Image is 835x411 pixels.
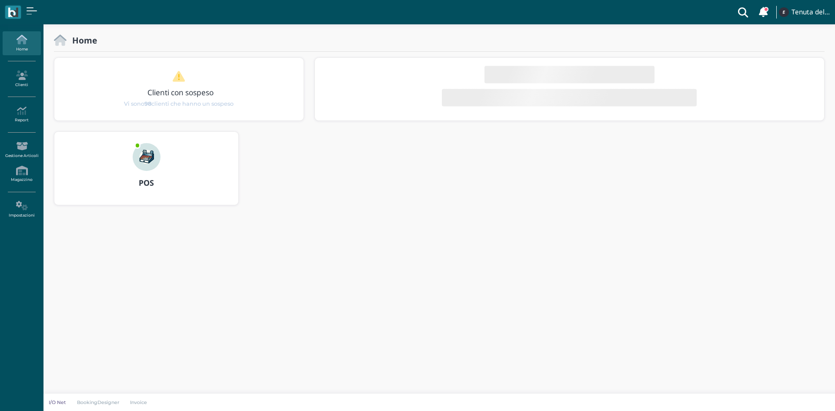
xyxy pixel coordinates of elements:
a: ... Tenuta del Barco [778,2,830,23]
img: ... [779,7,788,17]
span: Vi sono clienti che hanno un sospeso [124,100,234,108]
img: logo [8,7,18,17]
a: Magazzino [3,162,40,186]
b: POS [139,177,154,188]
h3: Clienti con sospeso [73,88,288,97]
a: ... POS [54,131,239,216]
iframe: Help widget launcher [773,384,828,404]
a: Gestione Articoli [3,138,40,162]
a: Clienti con sospeso Vi sono98clienti che hanno un sospeso [71,70,287,108]
a: Clienti [3,67,40,91]
b: 98 [144,100,151,107]
img: ... [133,143,160,171]
h2: Home [67,36,97,45]
a: Report [3,103,40,127]
div: 1 / 1 [54,58,304,120]
a: Home [3,31,40,55]
a: Impostazioni [3,197,40,221]
h4: Tenuta del Barco [792,9,830,16]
